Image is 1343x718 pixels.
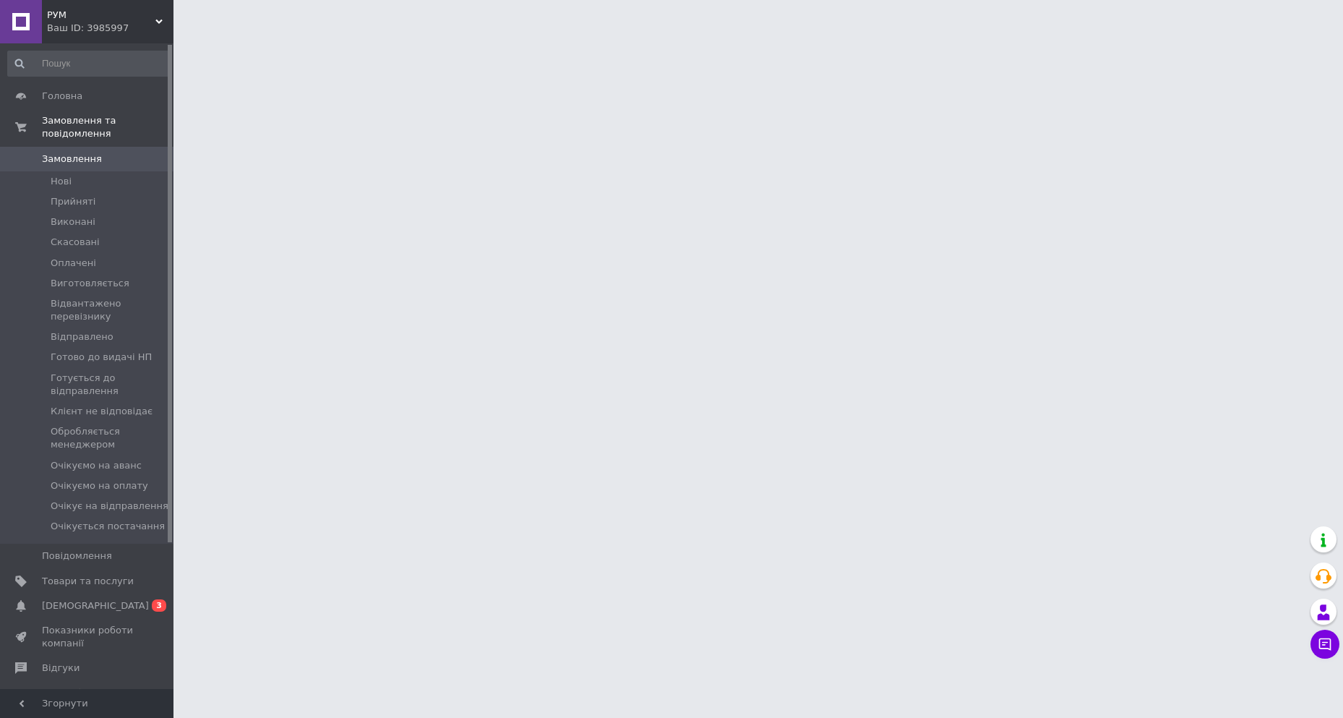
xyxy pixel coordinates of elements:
[42,90,82,103] span: Головна
[51,425,169,451] span: Обробляється менеджером
[51,330,113,343] span: Відправлено
[42,114,173,140] span: Замовлення та повідомлення
[51,277,129,290] span: Виготовляється
[42,686,81,699] span: Покупці
[152,599,166,612] span: 3
[51,520,165,533] span: Очікується постачання
[47,22,173,35] div: Ваш ID: 3985997
[42,624,134,650] span: Показники роботи компанії
[51,405,153,418] span: Клієнт не відповідає
[51,351,152,364] span: Готово до видачі НП
[51,236,100,249] span: Скасовані
[51,479,148,492] span: Очікуємо на оплату
[51,257,96,270] span: Оплачені
[51,215,95,228] span: Виконані
[51,195,95,208] span: Прийняті
[51,500,168,513] span: Очікує на відправлення
[42,599,149,612] span: [DEMOGRAPHIC_DATA]
[42,575,134,588] span: Товари та послуги
[1310,630,1339,659] button: Чат з покупцем
[47,9,155,22] span: РУМ
[42,550,112,563] span: Повідомлення
[42,662,80,675] span: Відгуки
[51,459,142,472] span: Очікуємо на аванс
[51,297,169,323] span: Відвантажено перевізнику
[7,51,171,77] input: Пошук
[51,175,72,188] span: Нові
[42,153,102,166] span: Замовлення
[51,372,169,398] span: Готується до відправлення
